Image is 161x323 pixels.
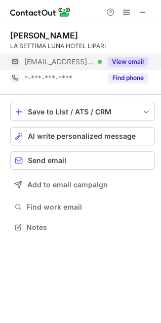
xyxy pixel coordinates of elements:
[24,57,94,66] span: [EMAIL_ADDRESS][DOMAIN_NAME]
[10,103,155,121] button: save-profile-one-click
[28,156,66,165] span: Send email
[10,176,155,194] button: Add to email campaign
[10,42,155,51] div: LA SETTIMA LUNA HOTEL LIPARI
[10,6,71,18] img: ContactOut v5.3.10
[108,57,148,67] button: Reveal Button
[28,132,136,140] span: AI write personalized message
[27,181,108,189] span: Add to email campaign
[26,223,151,232] span: Notes
[10,151,155,170] button: Send email
[10,30,78,41] div: [PERSON_NAME]
[10,127,155,145] button: AI write personalized message
[108,73,148,83] button: Reveal Button
[28,108,137,116] div: Save to List / ATS / CRM
[10,200,155,214] button: Find work email
[10,220,155,234] button: Notes
[26,203,151,212] span: Find work email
